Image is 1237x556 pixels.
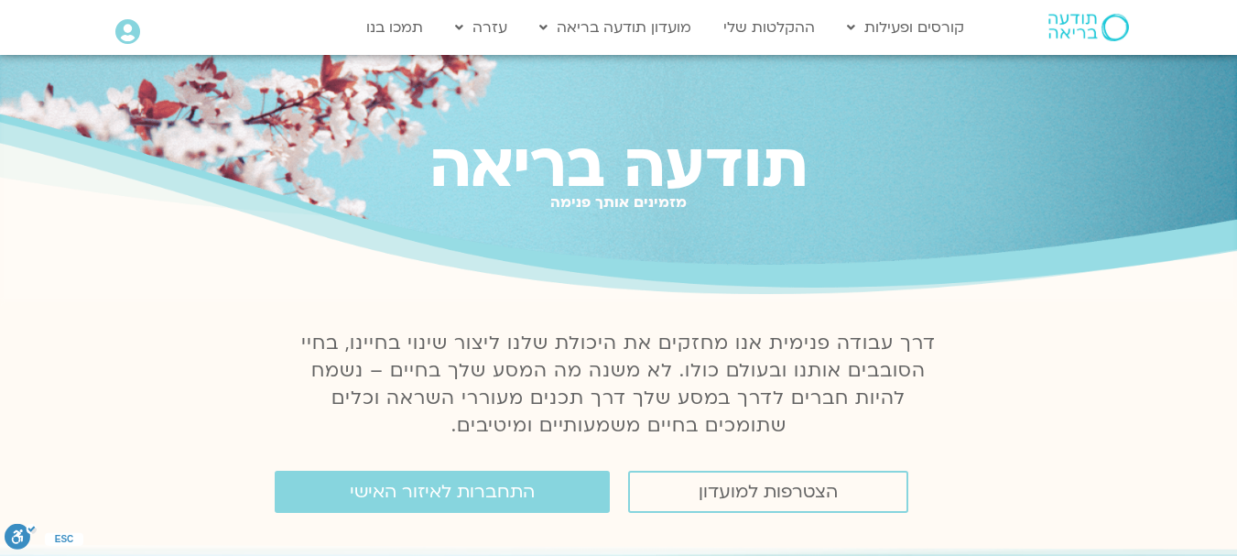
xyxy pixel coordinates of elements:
a: התחברות לאיזור האישי [275,471,610,513]
a: קורסים ופעילות [838,10,973,45]
p: דרך עבודה פנימית אנו מחזקים את היכולת שלנו ליצור שינוי בחיינו, בחיי הסובבים אותנו ובעולם כולו. לא... [291,330,947,440]
a: הצטרפות למועדון [628,471,908,513]
span: התחברות לאיזור האישי [350,482,535,502]
a: מועדון תודעה בריאה [530,10,700,45]
span: הצטרפות למועדון [699,482,838,502]
img: תודעה בריאה [1048,14,1129,41]
a: ההקלטות שלי [714,10,824,45]
a: עזרה [446,10,516,45]
a: תמכו בנו [357,10,432,45]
